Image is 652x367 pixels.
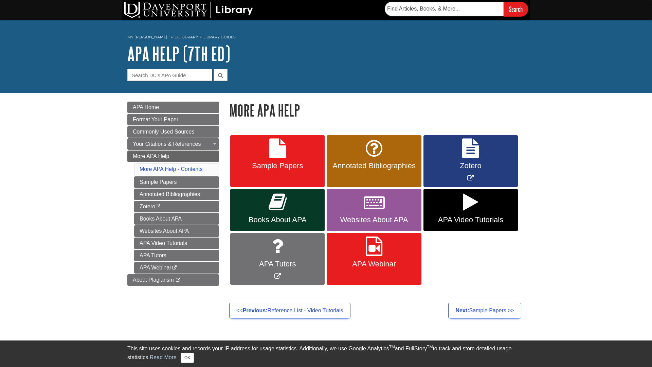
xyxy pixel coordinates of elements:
[127,274,219,286] a: About Plagiarism
[423,189,518,231] a: APA Video Tutorials
[127,345,525,363] div: This site uses cookies and records your IP address for usage statistics. Additionally, we use Goo...
[133,129,194,135] span: Commonly Used Sources
[134,250,219,261] a: APA Tutors
[133,141,201,147] span: Your Citations & References
[229,102,525,119] h1: More APA Help
[327,135,421,187] a: Annotated Bibliographies
[134,201,219,212] a: Zotero
[332,215,416,224] span: Websites About APA
[230,189,325,231] a: Books About APA
[127,102,219,286] div: Guide Page Menu
[423,135,518,187] a: Link opens in new window
[448,303,521,318] a: Next:Sample Papers >>
[140,166,203,172] a: More APA Help - Contents
[127,69,212,81] input: Search DU's APA Guide
[455,308,469,313] strong: Next:
[150,354,177,360] a: Read More
[230,135,325,187] a: Sample Papers
[235,260,320,268] span: APA Tutors
[134,238,219,249] a: APA Video Tutorials
[127,43,230,64] a: APA Help (7th Ed)
[385,2,528,16] form: Searches DU Library's articles, books, and more
[385,2,504,16] input: Find Articles, Books, & More...
[203,35,236,39] a: Library Guides
[504,2,528,16] input: Search
[175,35,198,39] a: DU Library
[124,2,253,18] img: DU Library
[175,278,181,282] i: This link opens in a new window
[429,161,513,170] span: Zotero
[134,189,219,200] a: Annotated Bibliographies
[389,345,395,349] sup: TM
[229,303,350,318] a: <<Previous:Reference List - Video Tutorials
[155,205,161,209] i: This link opens in a new window
[327,233,421,285] a: APA Webinar
[134,225,219,237] a: Websites About APA
[133,153,169,159] span: More APA Help
[127,138,219,150] a: Your Citations & References
[235,215,320,224] span: Books About APA
[133,104,159,110] span: APA Home
[235,161,320,170] span: Sample Papers
[133,117,178,122] span: Format Your Paper
[181,353,194,363] button: Close
[327,189,421,231] a: Websites About APA
[134,213,219,225] a: Books About APA
[127,114,219,125] a: Format Your Paper
[427,345,433,349] sup: TM
[243,308,268,313] strong: Previous:
[133,277,174,283] span: About Plagiarism
[332,161,416,170] span: Annotated Bibliographies
[127,102,219,113] a: APA Home
[171,266,177,270] i: This link opens in a new window
[127,151,219,162] a: More APA Help
[230,233,325,285] a: Link opens in new window
[134,262,219,274] a: APA Webinar
[127,34,167,40] a: My [PERSON_NAME]
[127,126,219,138] a: Commonly Used Sources
[429,215,513,224] span: APA Video Tutorials
[134,176,219,188] a: Sample Papers
[332,260,416,268] span: APA Webinar
[127,33,525,43] nav: breadcrumb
